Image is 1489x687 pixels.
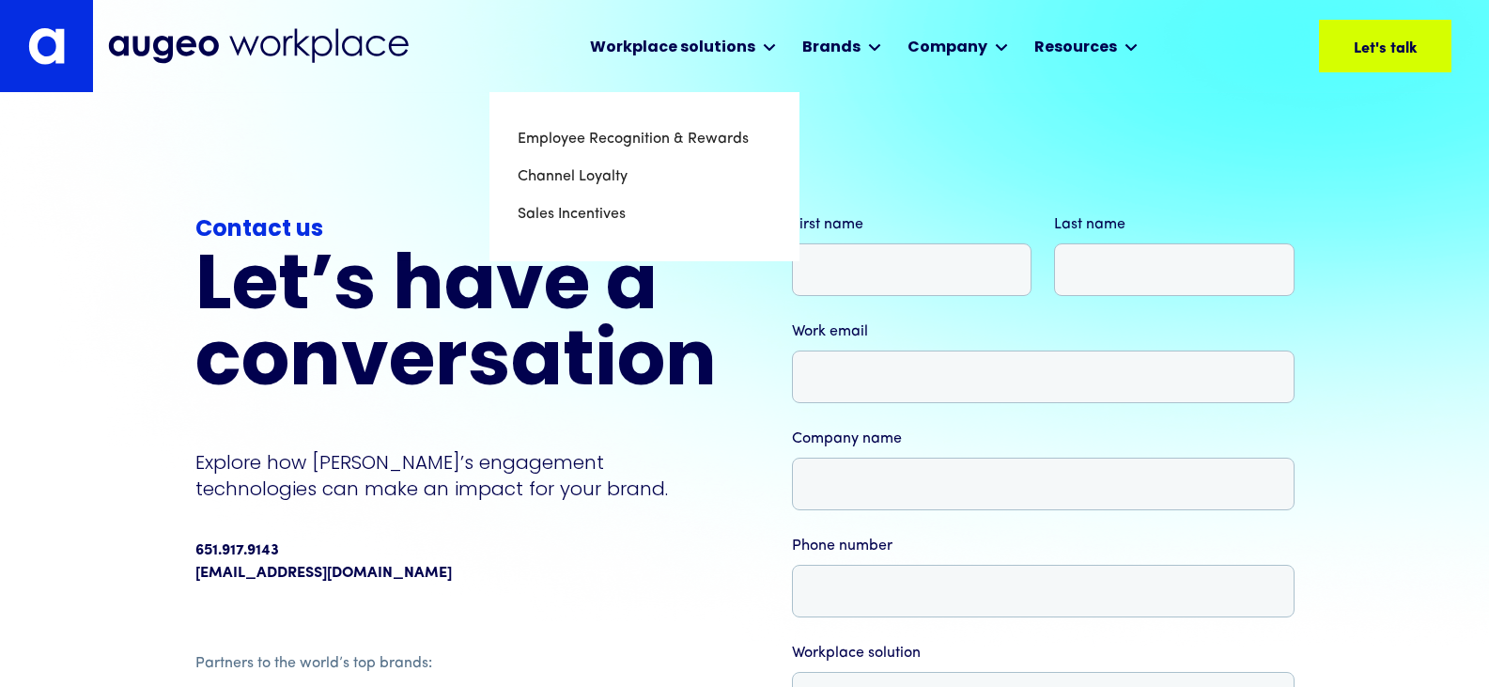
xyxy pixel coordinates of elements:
div: Brands [802,37,861,59]
div: Company [907,37,987,59]
img: Augeo Workplace business unit full logo in mignight blue. [108,28,409,63]
a: Employee Recognition & Rewards [518,120,771,158]
a: Sales Incentives [518,195,771,233]
nav: Workplace solutions [489,92,799,261]
div: Let's talk [1413,35,1476,57]
div: Let's talk [1341,35,1404,57]
img: Augeo's "a" monogram decorative logo in white. [28,27,65,65]
a: Channel Loyalty [518,158,771,195]
div: Workplace solutions [590,37,755,59]
div: Resources [1034,37,1117,59]
a: Let's talk [1319,20,1451,72]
